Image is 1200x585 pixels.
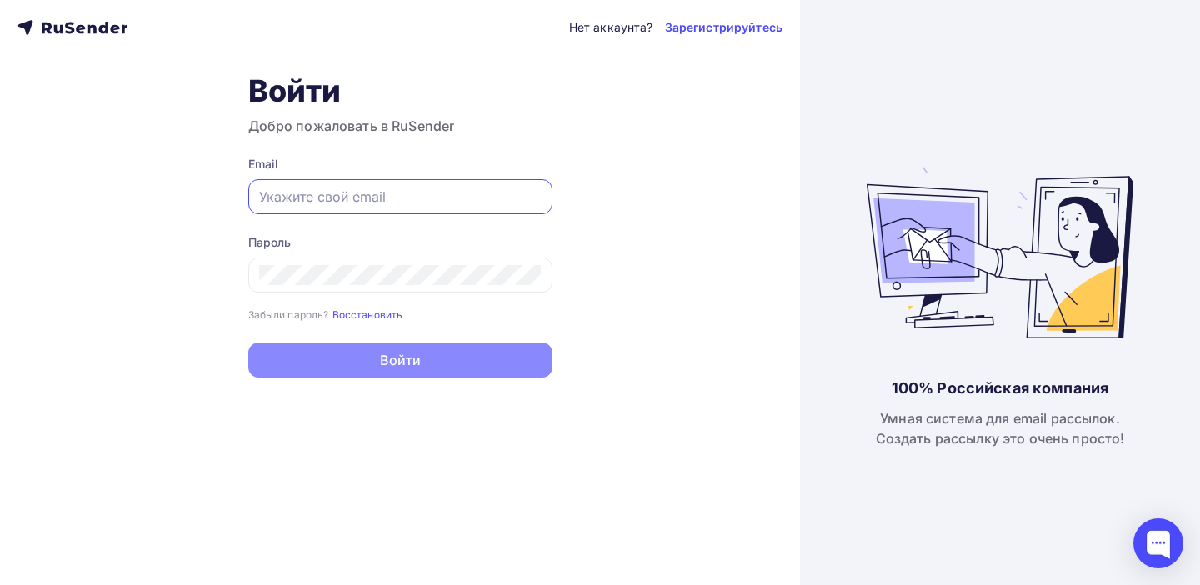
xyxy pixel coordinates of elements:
h1: Войти [248,72,552,109]
h3: Добро пожаловать в RuSender [248,116,552,136]
small: Забыли пароль? [248,308,329,321]
small: Восстановить [332,308,403,321]
input: Укажите свой email [259,187,542,207]
a: Восстановить [332,307,403,321]
a: Зарегистрируйтесь [665,19,782,36]
div: Умная система для email рассылок. Создать рассылку это очень просто! [876,408,1125,448]
button: Войти [248,342,552,377]
div: Нет аккаунта? [569,19,653,36]
div: Пароль [248,234,552,251]
div: Email [248,156,552,172]
div: 100% Российская компания [892,378,1108,398]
